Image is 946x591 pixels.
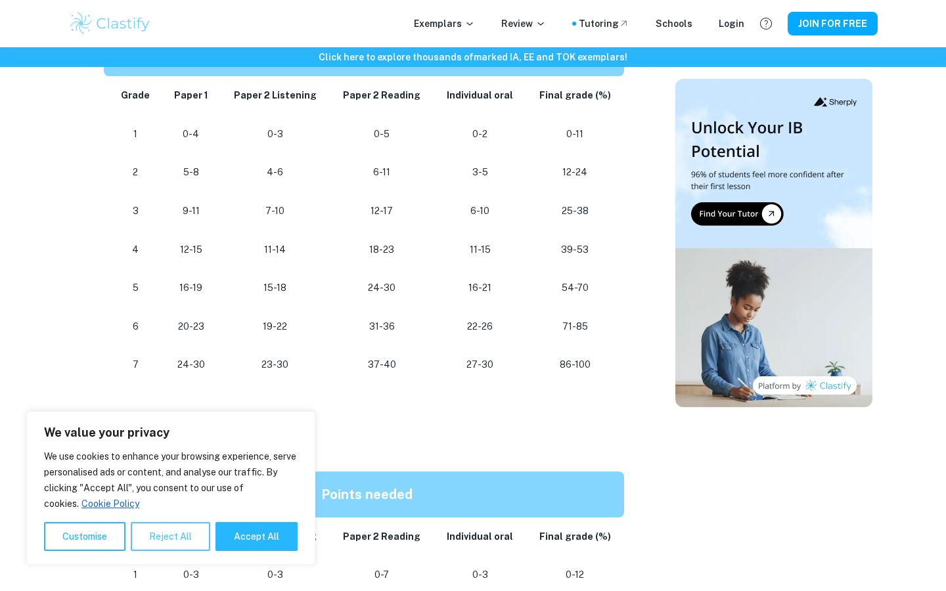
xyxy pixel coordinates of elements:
[656,16,692,31] a: Schools
[537,279,614,297] p: 54-70
[537,356,614,374] p: 86-100
[231,202,319,220] p: 7-10
[343,90,420,100] strong: Paper 2 Reading
[120,566,152,584] p: 1
[120,125,152,143] p: 1
[3,50,943,64] h6: Click here to explore thousands of marked IA, EE and TOK exemplars !
[788,12,878,35] button: JOIN FOR FREE
[120,164,152,181] p: 2
[444,356,515,374] p: 27-30
[444,202,515,220] p: 6-10
[44,425,298,441] p: We value your privacy
[343,531,420,542] strong: Paper 2 Reading
[537,125,614,143] p: 0-11
[173,279,210,297] p: 16-19
[444,164,515,181] p: 3-5
[120,318,152,336] p: 6
[675,79,872,407] img: Thumbnail
[444,241,515,259] p: 11-15
[173,125,210,143] p: 0-4
[340,318,423,336] p: 31-36
[174,90,208,100] strong: Paper 1
[231,356,319,374] p: 23-30
[120,279,152,297] p: 5
[173,356,210,374] p: 24-30
[81,498,140,510] a: Cookie Policy
[173,202,210,220] p: 9-11
[444,279,515,297] p: 16-21
[719,16,744,31] a: Login
[173,566,210,584] p: 0-3
[68,11,152,37] img: Clastify logo
[539,90,611,100] strong: Final grade (%)
[120,202,152,220] p: 3
[104,427,629,451] h3: Higher level
[44,522,125,551] button: Customise
[414,16,475,31] p: Exemplars
[173,241,210,259] p: 12-15
[447,90,513,100] strong: Individual oral
[120,241,152,259] p: 4
[579,16,629,31] a: Tutoring
[173,318,210,336] p: 20-23
[173,164,210,181] p: 5-8
[340,164,423,181] p: 6-11
[121,90,150,100] strong: Grade
[537,241,614,259] p: 39-53
[340,279,423,297] p: 24-30
[340,241,423,259] p: 18-23
[215,522,298,551] button: Accept All
[537,566,614,584] p: 0-12
[340,356,423,374] p: 37-40
[231,566,319,584] p: 0-3
[231,164,319,181] p: 4-6
[444,566,515,584] p: 0-3
[231,279,319,297] p: 15-18
[447,531,513,542] strong: Individual oral
[537,164,614,181] p: 12-24
[755,12,777,35] button: Help and Feedback
[444,318,515,336] p: 22-26
[501,16,546,31] p: Review
[340,202,423,220] p: 12-17
[26,411,315,565] div: We value your privacy
[231,241,319,259] p: 11-14
[44,449,298,512] p: We use cookies to enhance your browsing experience, serve personalised ads or content, and analys...
[340,125,423,143] p: 0-5
[321,487,413,502] strong: Points needed
[231,318,319,336] p: 19-22
[234,90,317,100] strong: Paper 2 Listening
[120,356,152,374] p: 7
[444,125,515,143] p: 0-2
[537,202,614,220] p: 25-38
[537,318,614,336] p: 71-85
[539,531,611,542] strong: Final grade (%)
[131,522,210,551] button: Reject All
[231,125,319,143] p: 0-3
[340,566,423,584] p: 0-7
